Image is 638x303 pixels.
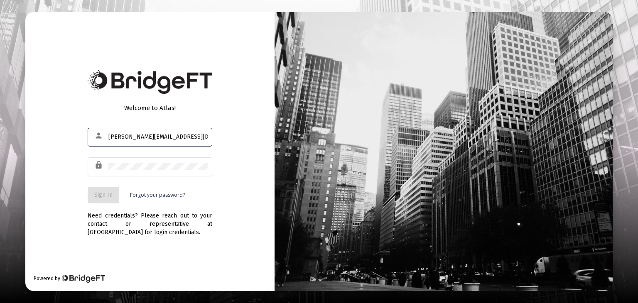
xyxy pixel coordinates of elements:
mat-icon: person [94,131,104,141]
a: Forgot your password? [130,191,185,199]
input: Email or Username [108,134,208,140]
mat-icon: lock [94,160,104,170]
span: Sign In [94,191,113,198]
img: Bridge Financial Technology Logo [88,70,212,94]
div: Welcome to Atlas! [88,104,212,112]
div: Need credentials? Please reach out to your contact or representative at [GEOGRAPHIC_DATA] for log... [88,203,212,237]
div: Powered by [34,274,105,283]
button: Sign In [88,187,119,203]
img: Bridge Financial Technology Logo [61,274,105,283]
